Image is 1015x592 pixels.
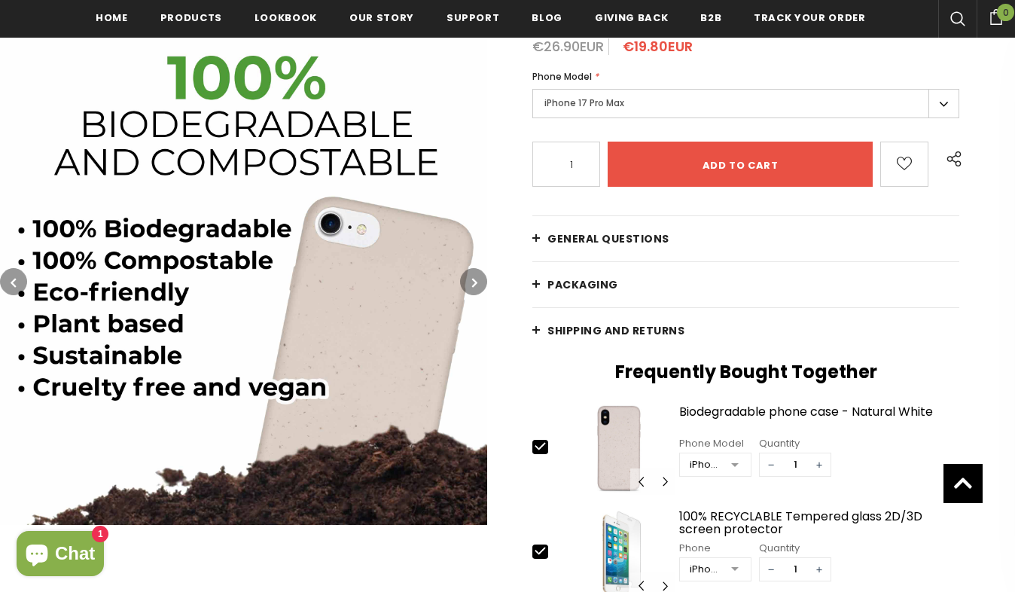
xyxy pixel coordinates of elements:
[532,37,604,56] span: €26.90EUR
[760,453,782,476] span: −
[447,11,500,25] span: support
[547,277,618,292] span: PACKAGING
[690,562,721,577] div: iPhone 6/6S/7/8/SE2/SE3
[679,436,751,451] div: Phone Model
[608,142,873,187] input: Add to cart
[532,89,959,118] label: iPhone 17 Pro Max
[547,231,669,246] span: General Questions
[679,510,959,536] a: 100% RECYCLABLE Tempered glass 2D/3D screen protector
[679,405,959,432] a: Biodegradable phone case - Natural White
[700,11,721,25] span: B2B
[349,11,414,25] span: Our Story
[808,453,831,476] span: +
[532,262,959,307] a: PACKAGING
[623,37,693,56] span: €19.80EUR
[96,11,128,25] span: Home
[532,361,959,383] h2: Frequently Bought Together
[12,531,108,580] inbox-online-store-chat: Shopify online store chat
[997,4,1014,21] span: 0
[532,216,959,261] a: General Questions
[977,7,1015,25] a: 0
[562,401,675,495] img: Biodegradable phone case - Natural White image 7
[759,541,831,556] div: Quantity
[160,11,222,25] span: Products
[679,541,751,556] div: Phone
[532,308,959,353] a: Shipping and returns
[532,70,592,83] span: Phone Model
[754,11,865,25] span: Track your order
[547,323,684,338] span: Shipping and returns
[759,436,831,451] div: Quantity
[760,558,782,581] span: −
[532,11,562,25] span: Blog
[808,558,831,581] span: +
[595,11,668,25] span: Giving back
[255,11,317,25] span: Lookbook
[690,457,721,472] div: iPhone X/XS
